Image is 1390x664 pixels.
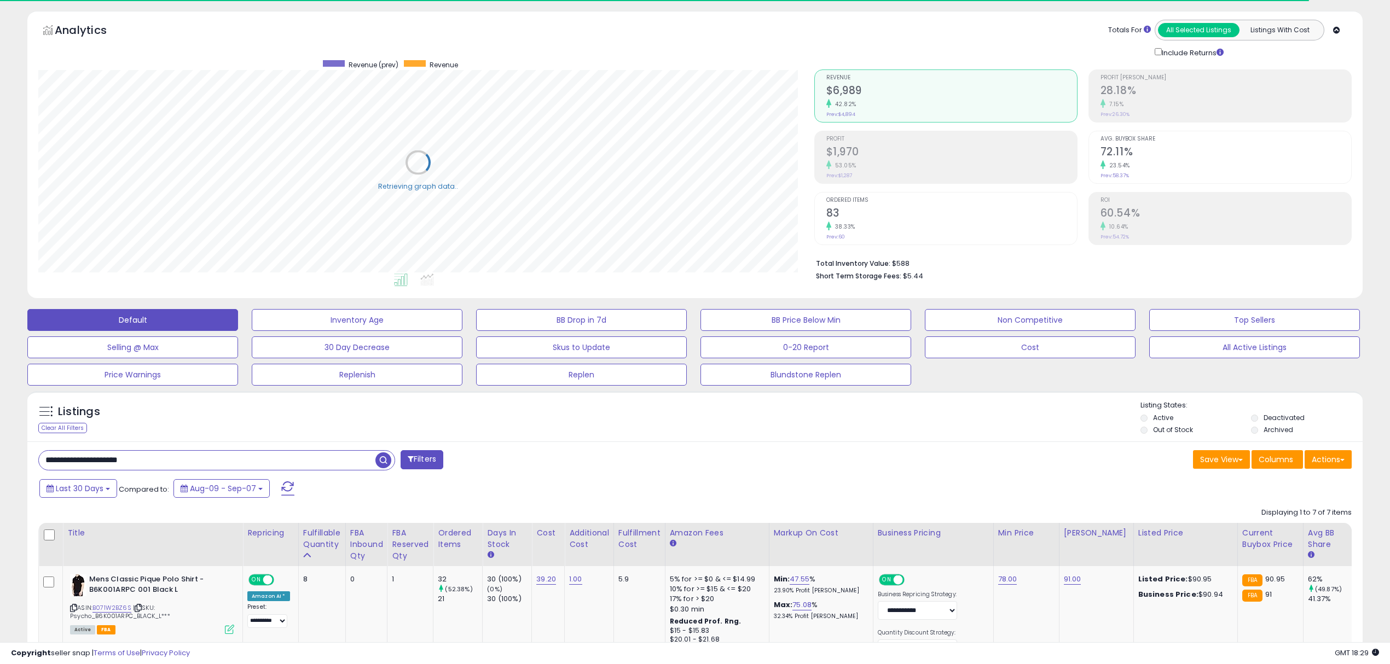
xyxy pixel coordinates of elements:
div: Repricing [247,527,294,539]
b: Business Price: [1138,589,1198,599]
button: All Active Listings [1149,336,1360,358]
small: 38.33% [831,223,855,231]
img: 312Th9SQE6L._SL40_.jpg [70,574,86,596]
button: Replenish [252,364,462,386]
div: 1 [392,574,425,584]
div: Amazon AI * [247,591,290,601]
small: Days In Stock. [487,550,494,560]
label: Business Repricing Strategy: [878,591,957,598]
h2: $6,989 [826,84,1077,99]
span: 2025-10-8 18:29 GMT [1335,648,1379,658]
label: Deactivated [1264,413,1305,422]
small: 53.05% [831,161,856,170]
li: $588 [816,256,1344,269]
small: Prev: 58.37% [1101,172,1129,179]
div: Totals For [1108,25,1151,36]
div: Fulfillable Quantity [303,527,341,550]
button: Blundstone Replen [700,364,911,386]
div: Retrieving graph data.. [378,181,458,191]
a: 39.20 [536,574,556,585]
small: (49.87%) [1315,585,1342,593]
div: $20.01 - $21.68 [670,635,761,644]
div: Cost [536,527,560,539]
span: Compared to: [119,484,169,494]
a: 75.08 [792,599,812,610]
b: Mens Classic Pique Polo Shirt - B6K001ARPC 001 Black L [89,574,222,597]
small: 10.64% [1105,223,1128,231]
button: Last 30 Days [39,479,117,498]
button: 30 Day Decrease [252,336,462,358]
button: Inventory Age [252,309,462,331]
div: 41.37% [1308,594,1352,604]
div: seller snap | | [11,648,190,659]
span: FBA [97,625,115,634]
button: Price Warnings [27,364,238,386]
div: Amazon Fees [670,527,764,539]
div: [PERSON_NAME] [1064,527,1129,539]
div: Listed Price [1138,527,1233,539]
div: 30 (100%) [487,594,531,604]
span: 91 [1265,589,1272,599]
button: Skus to Update [476,336,687,358]
button: Aug-09 - Sep-07 [173,479,270,498]
span: All listings currently available for purchase on Amazon [70,625,95,634]
p: 23.90% Profit [PERSON_NAME] [774,587,865,595]
th: The percentage added to the cost of goods (COGS) that forms the calculator for Min & Max prices. [769,523,873,566]
span: Profit [826,136,1077,142]
button: Listings With Cost [1239,23,1320,37]
small: Amazon Fees. [670,539,676,549]
small: Prev: 26.30% [1101,111,1130,118]
a: 78.00 [998,574,1017,585]
button: Selling @ Max [27,336,238,358]
a: 47.55 [790,574,809,585]
div: $15 - $15.83 [670,626,761,636]
div: % [774,600,865,620]
small: (52.38%) [445,585,472,593]
span: Last 30 Days [56,483,103,494]
h2: 72.11% [1101,145,1351,160]
div: 8 [303,574,337,584]
h2: 60.54% [1101,207,1351,222]
strong: Copyright [11,648,51,658]
a: B071W2BZ6S [92,603,131,613]
button: Default [27,309,238,331]
div: Preset: [247,603,290,628]
button: Replen [476,364,687,386]
label: Out of Stock [1153,425,1193,434]
div: $90.95 [1138,574,1229,584]
button: BB Drop in 7d [476,309,687,331]
b: Max: [774,599,793,610]
div: 21 [438,594,482,604]
div: 17% for > $20 [670,594,761,604]
small: FBA [1242,590,1262,602]
a: Terms of Use [94,648,140,658]
h2: 83 [826,207,1077,222]
div: Clear All Filters [38,423,87,433]
label: Active [1153,413,1173,422]
b: Listed Price: [1138,574,1188,584]
div: Min Price [998,527,1055,539]
span: Avg. Buybox Share [1101,136,1351,142]
small: 42.82% [831,100,856,108]
a: Privacy Policy [142,648,190,658]
h2: $1,970 [826,145,1077,160]
div: Avg BB Share [1308,527,1348,550]
span: 90.95 [1265,574,1285,584]
div: ASIN: [70,574,234,633]
small: 7.15% [1105,100,1124,108]
div: 32 [438,574,482,584]
div: 30 (100%) [487,574,531,584]
h5: Analytics [55,22,128,40]
small: 23.54% [1105,161,1130,170]
button: Columns [1252,450,1303,469]
div: Ordered Items [438,527,478,550]
span: Aug-09 - Sep-07 [190,483,256,494]
button: All Selected Listings [1158,23,1240,37]
span: OFF [902,575,920,585]
label: Quantity Discount Strategy: [878,629,957,637]
div: Markup on Cost [774,527,868,539]
button: BB Price Below Min [700,309,911,331]
button: Actions [1305,450,1352,469]
small: (0%) [487,585,502,593]
div: Business Pricing [878,527,989,539]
